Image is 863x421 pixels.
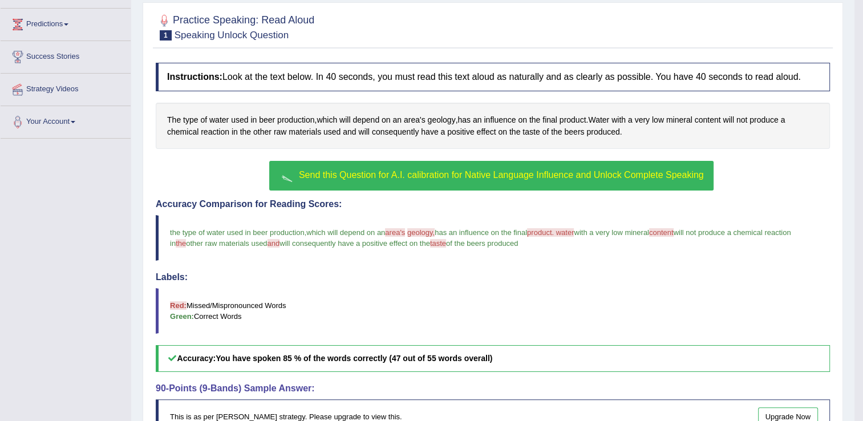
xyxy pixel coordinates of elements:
[279,239,430,248] span: will consequently have a positive effect on the
[305,228,307,237] span: ,
[170,301,187,310] b: Red:
[1,106,131,135] a: Your Account
[440,126,445,138] span: Click to see word definition
[323,126,341,138] span: Click to see word definition
[268,239,280,248] span: and
[1,41,131,70] a: Success Stories
[736,114,747,126] span: Click to see word definition
[574,228,649,237] span: with a very low mineral
[201,126,229,138] span: Click to see word definition
[232,126,238,138] span: Click to see word definition
[611,114,626,126] span: Click to see word definition
[560,114,586,126] span: Click to see word definition
[170,228,305,237] span: the type of water used in beer production
[484,114,516,126] span: Click to see word definition
[240,126,251,138] span: Click to see word definition
[1,9,131,37] a: Predictions
[407,228,435,237] span: geology,
[385,228,405,237] span: area's
[156,63,830,91] h4: Look at the text below. In 40 seconds, you must read this text aloud as naturally and as clearly ...
[529,114,540,126] span: Click to see word definition
[749,114,779,126] span: Click to see word definition
[564,126,584,138] span: Click to see word definition
[156,199,830,209] h4: Accuracy Comparison for Reading Scores:
[372,126,419,138] span: Click to see word definition
[160,30,172,41] span: 1
[167,114,181,126] span: Click to see word definition
[289,126,321,138] span: Click to see word definition
[522,126,540,138] span: Click to see word definition
[551,126,562,138] span: Click to see word definition
[339,114,350,126] span: Click to see word definition
[175,30,289,41] small: Speaking Unlock Question
[473,114,482,126] span: Click to see word definition
[299,170,704,180] span: Send this Question for A.I. calibration for Native Language Influence and Unlock Complete Speaking
[628,114,633,126] span: Click to see word definition
[156,288,830,334] blockquote: Missed/Mispronounced Words Correct Words
[477,126,496,138] span: Click to see word definition
[269,161,713,191] button: Send this Question for A.I. calibration for Native Language Influence and Unlock Complete Speaking
[542,114,557,126] span: Click to see word definition
[186,239,267,248] span: other raw materials used
[353,114,379,126] span: Click to see word definition
[1,74,131,102] a: Strategy Videos
[446,239,518,248] span: of the beers produced
[498,126,507,138] span: Click to see word definition
[586,126,619,138] span: Click to see word definition
[447,126,474,138] span: Click to see word definition
[156,383,830,394] h4: 90-Points (9-Bands) Sample Answer:
[392,114,402,126] span: Click to see word definition
[253,126,272,138] span: Click to see word definition
[382,114,391,126] span: Click to see word definition
[170,312,194,321] b: Green:
[274,126,287,138] span: Click to see word definition
[518,114,527,126] span: Click to see word definition
[317,114,337,126] span: Click to see word definition
[156,272,830,282] h4: Labels:
[428,114,456,126] span: Click to see word definition
[666,114,692,126] span: Click to see word definition
[781,114,785,126] span: Click to see word definition
[723,114,734,126] span: Click to see word definition
[259,114,275,126] span: Click to see word definition
[358,126,369,138] span: Click to see word definition
[527,228,574,237] span: product. water
[209,114,229,126] span: Click to see word definition
[156,345,830,372] h5: Accuracy:
[170,228,793,248] span: will not produce a chemical reaction in
[404,114,426,126] span: Click to see word definition
[695,114,721,126] span: Click to see word definition
[421,126,438,138] span: Click to see word definition
[430,239,446,248] span: taste
[156,12,314,41] h2: Practice Speaking: Read Aloud
[457,114,471,126] span: Click to see word definition
[635,114,650,126] span: Click to see word definition
[588,114,609,126] span: Click to see word definition
[183,114,198,126] span: Click to see word definition
[156,103,830,149] div: , , . .
[277,114,314,126] span: Click to see word definition
[231,114,248,126] span: Click to see word definition
[509,126,520,138] span: Click to see word definition
[306,228,385,237] span: which will depend on an
[542,126,549,138] span: Click to see word definition
[649,228,674,237] span: content
[200,114,207,126] span: Click to see word definition
[435,228,527,237] span: has an influence on the final
[216,354,492,363] b: You have spoken 85 % of the words correctly (47 out of 55 words overall)
[167,72,222,82] b: Instructions:
[167,126,198,138] span: Click to see word definition
[343,126,356,138] span: Click to see word definition
[250,114,257,126] span: Click to see word definition
[652,114,664,126] span: Click to see word definition
[176,239,186,248] span: the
